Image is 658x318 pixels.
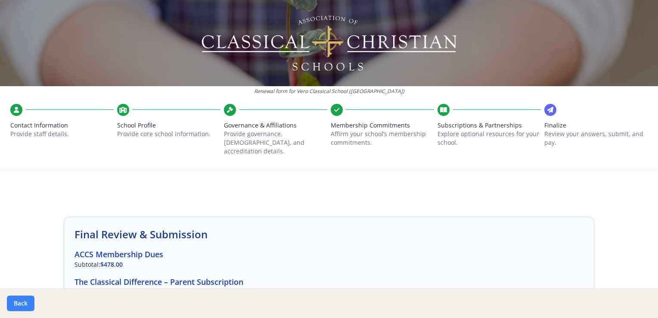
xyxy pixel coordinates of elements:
p: Provide governance, [DEMOGRAPHIC_DATA], and accreditation details. [224,130,327,156]
span: Subscriptions & Partnerships [438,121,541,130]
span: Finalize [544,121,648,130]
h3: ACCS Membership Dues [74,248,584,260]
button: Back [7,296,34,311]
h3: The Classical Difference – Parent Subscription [74,276,584,288]
p: Provide staff details. [10,130,114,138]
p: Affirm your school’s membership commitments. [331,130,434,147]
span: School Profile [117,121,220,130]
p: You declined to subscribe your parents to The Classical Difference. [74,288,584,296]
p: Review your answers, submit, and pay. [544,130,648,147]
span: Governance & Affiliations [224,121,327,130]
img: Logo [200,13,458,73]
span: Contact Information [10,121,114,130]
p: Subtotal: [74,260,584,269]
p: Provide core school information. [117,130,220,138]
span: $478.00 [100,260,123,268]
p: Explore optional resources for your school. [438,130,541,147]
span: Membership Commitments [331,121,434,130]
h2: Final Review & Submission [74,228,584,241]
